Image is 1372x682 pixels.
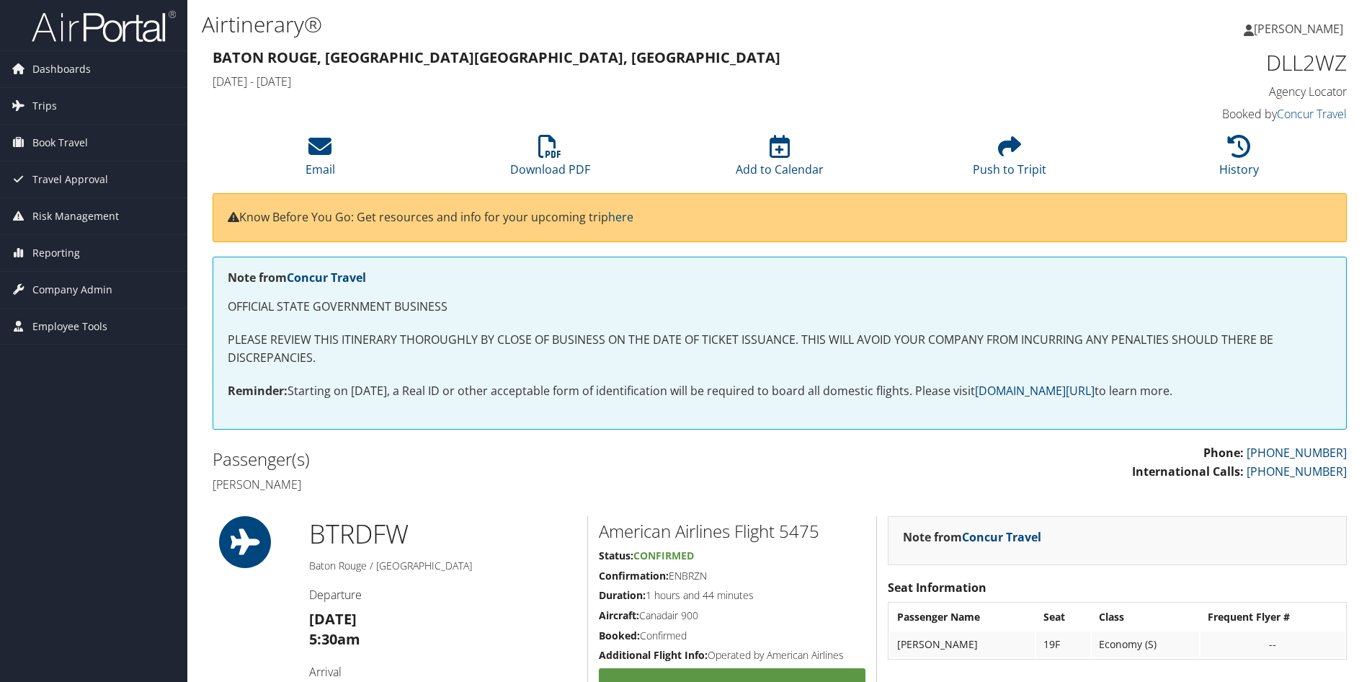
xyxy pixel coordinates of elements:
th: Passenger Name [890,604,1035,630]
strong: Seat Information [888,580,986,595]
h2: American Airlines Flight 5475 [599,519,865,544]
a: Push to Tripit [973,143,1046,177]
h5: Canadair 900 [599,608,865,623]
th: Seat [1036,604,1090,630]
strong: Duration: [599,588,646,602]
strong: Baton Rouge, [GEOGRAPHIC_DATA] [GEOGRAPHIC_DATA], [GEOGRAPHIC_DATA] [213,48,780,67]
strong: 5:30am [309,629,360,649]
h4: Agency Locator [1079,84,1347,99]
a: Concur Travel [287,270,366,285]
a: [DOMAIN_NAME][URL] [975,383,1095,399]
th: Frequent Flyer # [1200,604,1345,630]
td: [PERSON_NAME] [890,632,1035,657]
h5: ENBRZN [599,569,865,583]
th: Class [1092,604,1199,630]
span: Trips [32,88,57,124]
span: [PERSON_NAME] [1254,21,1343,37]
span: Dashboards [32,51,91,87]
strong: Reminder: [228,383,288,399]
span: Risk Management [32,198,119,234]
h5: 1 hours and 44 minutes [599,588,865,603]
a: [PHONE_NUMBER] [1247,464,1347,479]
strong: Status: [599,549,633,562]
h5: Baton Rouge / [GEOGRAPHIC_DATA] [309,559,576,573]
strong: Note from [903,529,1041,545]
span: Employee Tools [32,309,107,345]
a: [PHONE_NUMBER] [1247,445,1347,461]
a: Add to Calendar [736,143,824,177]
h4: Departure [309,587,576,603]
p: Know Before You Go: Get resources and info for your upcoming trip [228,208,1332,227]
span: Travel Approval [32,161,108,198]
a: Email [306,143,335,177]
strong: [DATE] [309,609,357,629]
span: Reporting [32,235,80,271]
a: History [1219,143,1259,177]
span: Confirmed [633,549,694,562]
p: PLEASE REVIEW THIS ITINERARY THOROUGHLY BY CLOSE OF BUSINESS ON THE DATE OF TICKET ISSUANCE. THIS... [228,331,1332,368]
strong: International Calls: [1132,464,1244,479]
span: Company Admin [32,272,112,308]
span: Book Travel [32,125,88,161]
a: [PERSON_NAME] [1244,7,1358,50]
a: Concur Travel [1277,106,1347,122]
strong: Booked: [599,629,640,642]
h1: DLL2WZ [1079,48,1347,78]
td: Economy (S) [1092,632,1199,657]
h4: [DATE] - [DATE] [213,74,1058,89]
strong: Aircraft: [599,608,639,622]
h4: Arrival [309,664,576,680]
h1: Airtinerary® [202,9,972,40]
h5: Operated by American Airlines [599,648,865,663]
td: 19F [1036,632,1090,657]
h5: Confirmed [599,629,865,643]
h4: [PERSON_NAME] [213,477,769,492]
p: OFFICIAL STATE GOVERNMENT BUSINESS [228,298,1332,316]
strong: Confirmation: [599,569,669,583]
a: Concur Travel [962,529,1041,545]
h1: BTR DFW [309,516,576,552]
strong: Additional Flight Info: [599,648,708,662]
a: Download PDF [510,143,590,177]
a: here [608,209,633,225]
img: airportal-logo.png [32,9,176,43]
div: -- [1208,638,1337,651]
strong: Note from [228,270,366,285]
h4: Booked by [1079,106,1347,122]
p: Starting on [DATE], a Real ID or other acceptable form of identification will be required to boar... [228,382,1332,401]
h2: Passenger(s) [213,447,769,471]
strong: Phone: [1203,445,1244,461]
